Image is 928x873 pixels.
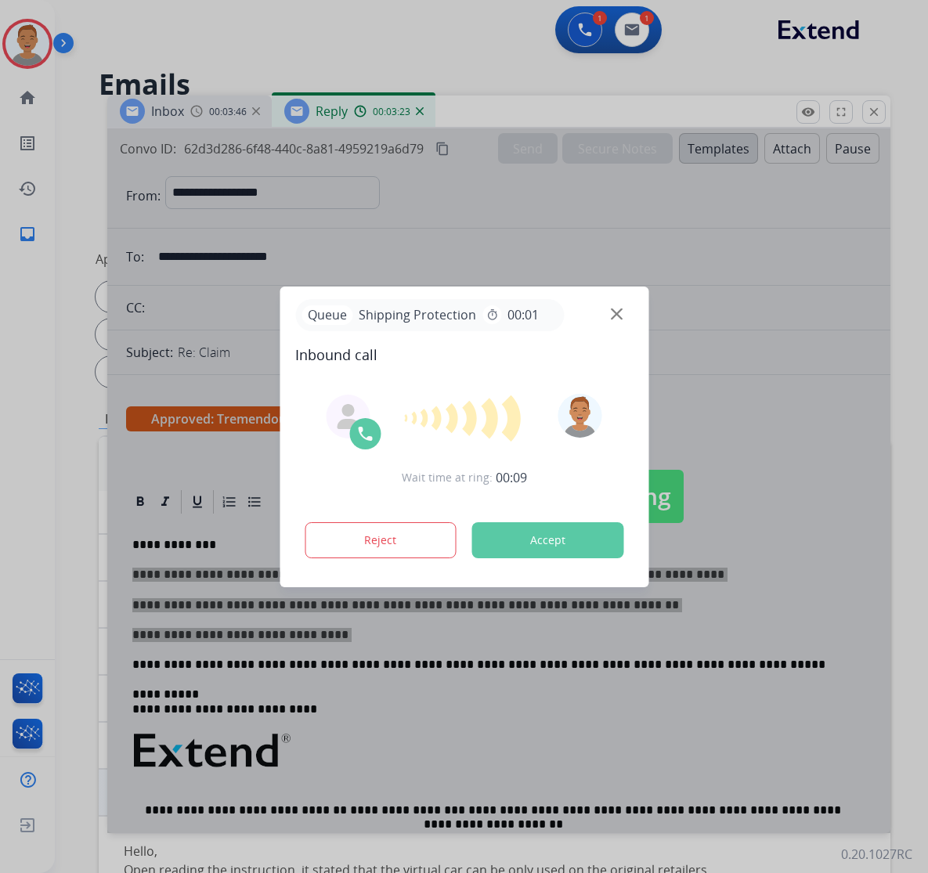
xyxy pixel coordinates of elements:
span: Inbound call [295,344,633,366]
img: call-icon [356,424,374,443]
img: agent-avatar [335,404,360,429]
span: 00:09 [496,468,527,487]
span: 00:01 [507,305,539,324]
span: Wait time at ring: [402,470,493,485]
button: Reject [305,522,457,558]
span: Shipping Protection [352,305,482,324]
img: avatar [558,394,602,438]
button: Accept [471,522,623,558]
p: Queue [302,305,352,325]
mat-icon: timer [486,308,498,321]
p: 0.20.1027RC [841,845,912,864]
img: close-button [611,308,623,319]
